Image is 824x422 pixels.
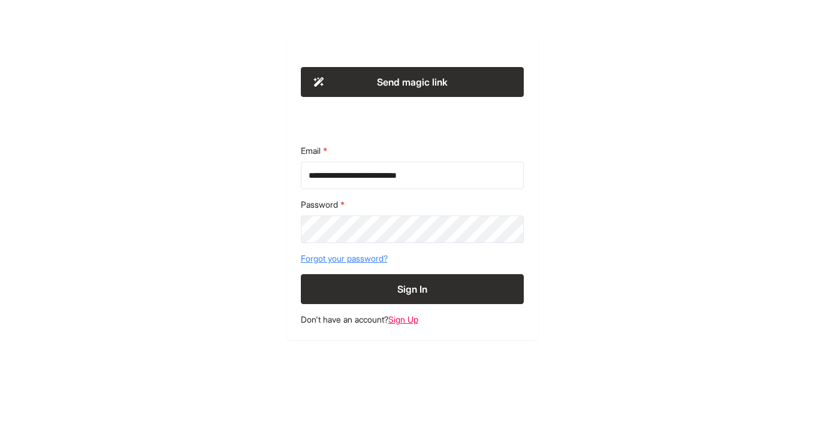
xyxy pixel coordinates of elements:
a: Forgot your password? [301,253,524,265]
button: Sign In [301,274,524,304]
a: Sign Up [388,314,418,324]
label: Password [301,199,524,211]
footer: Don't have an account? [301,314,524,326]
button: Send magic link [301,67,524,97]
label: Email [301,145,524,157]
